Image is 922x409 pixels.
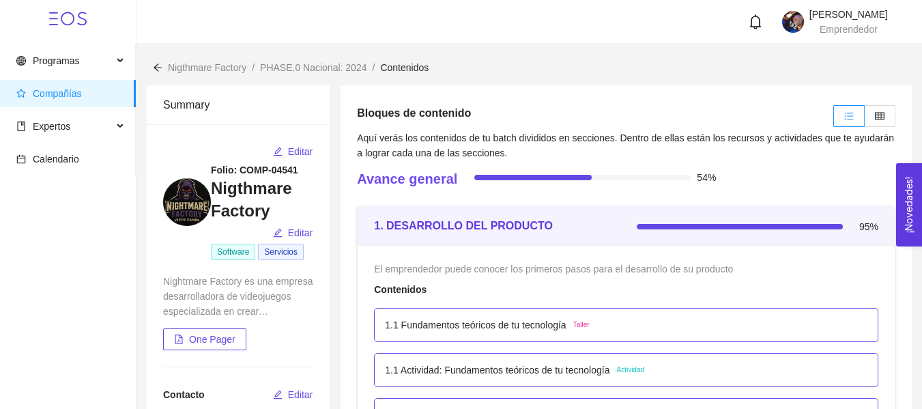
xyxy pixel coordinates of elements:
[374,220,553,231] strong: 1. DESARROLLO DEL PRODUCTO
[748,14,763,29] span: bell
[616,365,644,376] span: Actividad
[273,147,283,158] span: edit
[875,111,884,121] span: table
[16,56,26,66] span: global
[385,363,609,378] p: 1.1 Actividad: Fundamentos teóricos de tu tecnología
[33,55,79,66] span: Programas
[273,390,283,401] span: edit
[174,335,184,345] span: file-pdf
[273,228,283,239] span: edit
[380,62,429,73] span: Contenidos
[211,165,298,175] strong: Folio: COMP-04541
[163,178,211,226] img: 1746827371552-9%20may%202025,%2003_49_13%20p.m..png
[16,89,26,98] span: star
[820,24,878,35] span: Emprendedor
[163,85,313,124] div: Summary
[357,169,457,188] h4: Avance general
[288,387,313,402] span: Editar
[33,121,70,132] span: Expertos
[374,264,733,274] span: El emprendedor puede conocer los primeros pasos para el desarrollo de su producto
[153,63,162,72] span: arrow-left
[163,274,313,319] div: Nightmare Factory es una empresa desarrolladora de videojuegos especializada en crear experiencia...
[573,320,590,330] span: Taller
[357,132,894,158] span: Aquí verás los contenidos de tu batch divididos en secciones. Dentro de ellas están los recursos ...
[16,154,26,164] span: calendar
[288,225,313,240] span: Editar
[168,62,246,73] span: Nigthmare Factory
[809,9,888,20] span: [PERSON_NAME]
[163,389,205,400] span: Contacto
[859,222,878,231] span: 95%
[844,111,854,121] span: unordered-list
[357,105,471,122] h5: Bloques de contenido
[374,284,427,295] strong: Contenidos
[272,222,314,244] button: editEditar
[385,318,566,333] p: 1.1 Fundamentos teóricos de tu tecnología
[272,141,314,163] button: editEditar
[189,332,235,347] span: One Pager
[258,244,304,260] span: Servicios
[272,384,314,406] button: editEditar
[372,62,375,73] span: /
[260,62,366,73] span: PHASE.0 Nacional: 2024
[211,244,255,260] span: Software
[697,173,716,182] span: 54%
[211,178,313,222] h3: Nigthmare Factory
[896,163,922,246] button: Open Feedback Widget
[782,11,804,33] img: 1746731800270-lizprogramadora.jpg
[163,328,246,350] button: file-pdfOne Pager
[33,88,82,99] span: Compañías
[252,62,255,73] span: /
[16,122,26,131] span: book
[33,154,79,165] span: Calendario
[288,144,313,159] span: Editar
